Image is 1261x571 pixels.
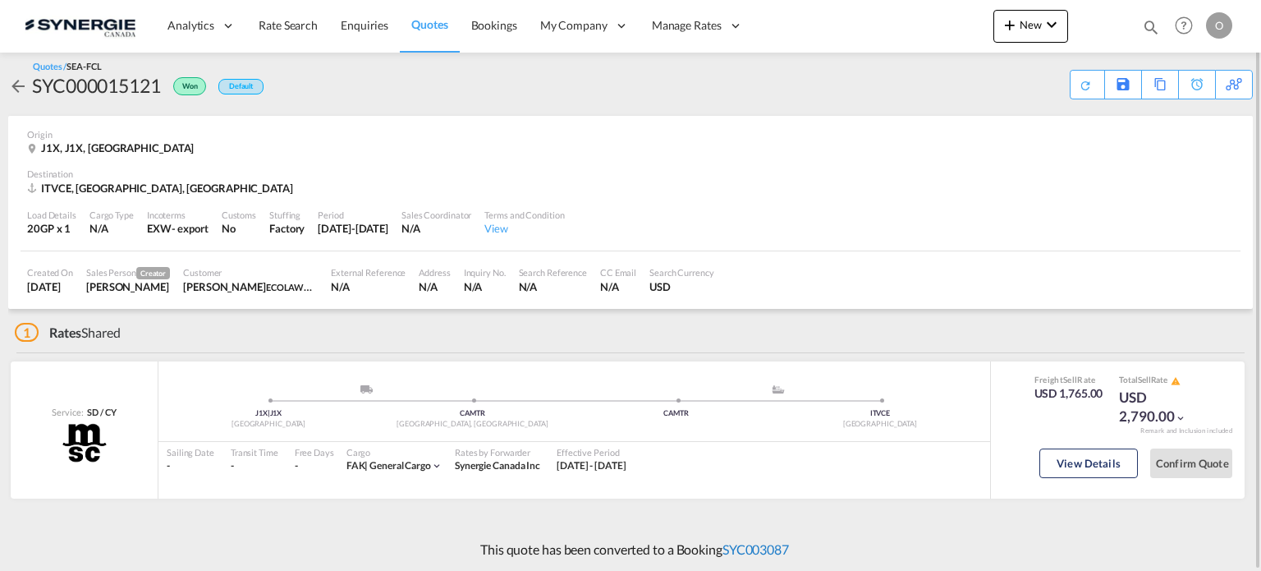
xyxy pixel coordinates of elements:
[419,279,450,294] div: N/A
[27,209,76,221] div: Load Details
[255,408,270,417] span: J1X
[540,17,608,34] span: My Company
[519,266,587,279] div: Search Reference
[259,18,318,32] span: Rate Search
[649,266,714,279] div: Search Currency
[1175,412,1186,424] md-icon: icon-chevron-down
[268,385,472,402] div: Pickup ModeService Type -
[1128,426,1245,435] div: Remark and Inclusion included
[1119,388,1201,427] div: USD 2,790.00
[86,279,170,294] div: Daniel Dico
[266,280,367,293] span: ECOLAWN APPLICATOR
[268,408,270,417] span: |
[8,72,32,99] div: icon-arrow-left
[183,266,318,279] div: Customer
[722,541,789,557] a: SYC003087
[231,459,278,473] div: -
[89,209,134,221] div: Cargo Type
[346,459,370,472] span: FAK
[27,266,73,279] div: Created On
[993,10,1068,43] button: icon-plus 400-fgNewicon-chevron-down
[331,266,406,279] div: External Reference
[778,419,982,430] div: [GEOGRAPHIC_DATA]
[269,209,305,221] div: Stuffing
[464,266,506,279] div: Inquiry No.
[147,221,172,236] div: EXW
[167,446,214,458] div: Sailing Date
[49,325,82,340] span: Rates
[318,209,388,221] div: Period
[401,221,471,236] div: N/A
[346,446,442,458] div: Cargo
[182,81,202,97] span: Won
[431,460,442,472] md-icon: icon-chevron-down
[295,459,298,473] div: -
[370,419,574,430] div: [GEOGRAPHIC_DATA], [GEOGRAPHIC_DATA]
[136,267,170,279] span: Creator
[455,446,540,458] div: Rates by Forwarder
[172,221,209,236] div: - export
[27,221,76,236] div: 20GP x 1
[600,279,636,294] div: N/A
[32,72,161,99] div: SYC000015121
[365,459,368,472] span: |
[600,266,636,279] div: CC Email
[401,209,471,221] div: Sales Coordinator
[167,17,214,34] span: Analytics
[1079,71,1096,92] div: Quote PDF is not available at this time
[1170,12,1198,39] span: Help
[1000,18,1062,31] span: New
[61,422,108,463] img: MSC
[41,141,194,154] span: J1X, J1X, [GEOGRAPHIC_DATA]
[27,181,297,196] div: ITVCE, Venezia, Asia Pacific
[161,72,210,99] div: Won
[1171,376,1181,386] md-icon: icon-alert
[52,406,83,418] span: Service:
[222,209,256,221] div: Customs
[1138,375,1151,385] span: Sell
[295,446,334,458] div: Free Days
[575,408,778,419] div: CAMTR
[370,408,574,419] div: CAMTR
[1169,375,1181,387] button: icon-alert
[652,17,722,34] span: Manage Rates
[471,18,517,32] span: Bookings
[33,60,102,72] div: Quotes /SEA-FCL
[1078,77,1093,92] md-icon: icon-refresh
[331,279,406,294] div: N/A
[147,209,209,221] div: Incoterms
[557,446,626,458] div: Effective Period
[1170,12,1206,41] div: Help
[89,221,134,236] div: N/A
[484,221,564,236] div: View
[1142,18,1160,43] div: icon-magnify
[218,79,264,94] div: Default
[455,459,540,473] div: Synergie Canada Inc
[167,419,370,430] div: [GEOGRAPHIC_DATA]
[649,279,714,294] div: USD
[419,266,450,279] div: Address
[27,140,198,155] div: J1X, J1X, Canada
[557,459,626,473] div: 29 Sep 2025 - 14 Oct 2025
[557,459,626,472] span: [DATE] - [DATE]
[1105,71,1141,99] div: Save As Template
[269,221,305,236] div: Factory Stuffing
[1000,15,1020,35] md-icon: icon-plus 400-fg
[341,18,388,32] span: Enquiries
[270,408,282,417] span: J1X
[519,279,587,294] div: N/A
[167,459,214,473] div: -
[472,541,789,559] p: This quote has been converted to a Booking
[1039,449,1138,478] button: View Details
[778,408,982,419] div: ITVCE
[411,17,447,31] span: Quotes
[27,168,1234,180] div: Destination
[360,385,373,394] img: road
[346,459,431,473] div: general cargo
[1206,12,1232,39] div: O
[1042,15,1062,35] md-icon: icon-chevron-down
[183,279,318,294] div: Lauriane Beauchamp
[27,128,1234,140] div: Origin
[1119,374,1201,387] div: Total Rate
[1034,374,1103,385] div: Freight Rate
